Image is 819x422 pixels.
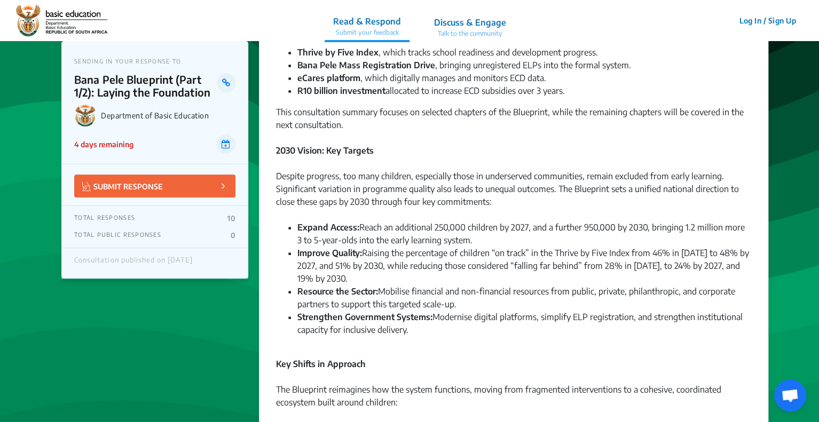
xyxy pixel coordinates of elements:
[434,29,506,38] p: Talk to the community
[774,379,806,411] div: Open chat
[74,214,135,222] p: TOTAL RESPONSES
[297,84,751,97] li: allocated to increase ECD subsidies over 3 years.
[297,312,432,322] strong: Strengthen Government Systems:
[74,58,235,65] p: SENDING IN YOUR RESPONSE TO
[82,180,163,192] p: SUBMIT RESPONSE
[276,106,751,144] div: This consultation summary focuses on selected chapters of the Blueprint, while the remaining chap...
[276,359,366,369] strong: Key Shifts in Approach
[276,170,751,221] div: Despite progress, too many children, especially those in underserved communities, remain excluded...
[333,28,401,37] p: Submit your feedback
[16,5,107,37] img: r3bhv9o7vttlwasn7lg2llmba4yf
[732,12,803,29] button: Log In / Sign Up
[231,231,235,240] p: 0
[297,285,751,310] li: Mobilise financial and non-financial resources from public, private, philanthropic, and corporate...
[297,60,435,70] strong: Bana Pele Mass Registration Drive
[74,231,161,240] p: TOTAL PUBLIC RESPONSES
[297,47,379,58] strong: Thrive by Five Index
[297,59,751,71] li: , bringing unregistered ELPs into the formal system.
[297,286,378,297] strong: Resource the Sector:
[434,16,506,29] p: Discuss & Engage
[297,46,751,59] li: , which tracks school readiness and development progress.
[297,85,338,96] strong: R10 billion
[276,370,751,421] div: The Blueprint reimagines how the system functions, moving from fragmented interventions to a cohe...
[297,222,359,233] strong: Expand Access:
[74,139,133,150] p: 4 days remaining
[297,248,362,258] strong: Improve Quality:
[101,111,235,120] p: Department of Basic Education
[227,214,235,222] p: 10
[82,182,91,191] img: Vector.jpg
[297,246,751,285] li: Raising the percentage of children “on track” in the Thrive by Five Index from 46% in [DATE] to 4...
[74,256,193,270] div: Consultation published on [DATE]
[74,174,235,197] button: SUBMIT RESPONSE
[276,145,374,156] strong: 2030 Vision: Key Targets
[297,310,751,336] li: Modernise digital platforms, simplify ELP registration, and strengthen institutional capacity for...
[297,71,751,84] li: , which digitally manages and monitors ECD data.
[333,15,401,28] p: Read & Respond
[297,73,360,83] strong: eCares platform
[74,104,97,126] img: Department of Basic Education logo
[297,221,751,246] li: Reach an additional 250,000 children by 2027, and a further 950,000 by 2030, bringing 1.2 million...
[340,85,385,96] strong: investment
[74,73,217,99] p: Bana Pele Blueprint (Part 1/2): Laying the Foundation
